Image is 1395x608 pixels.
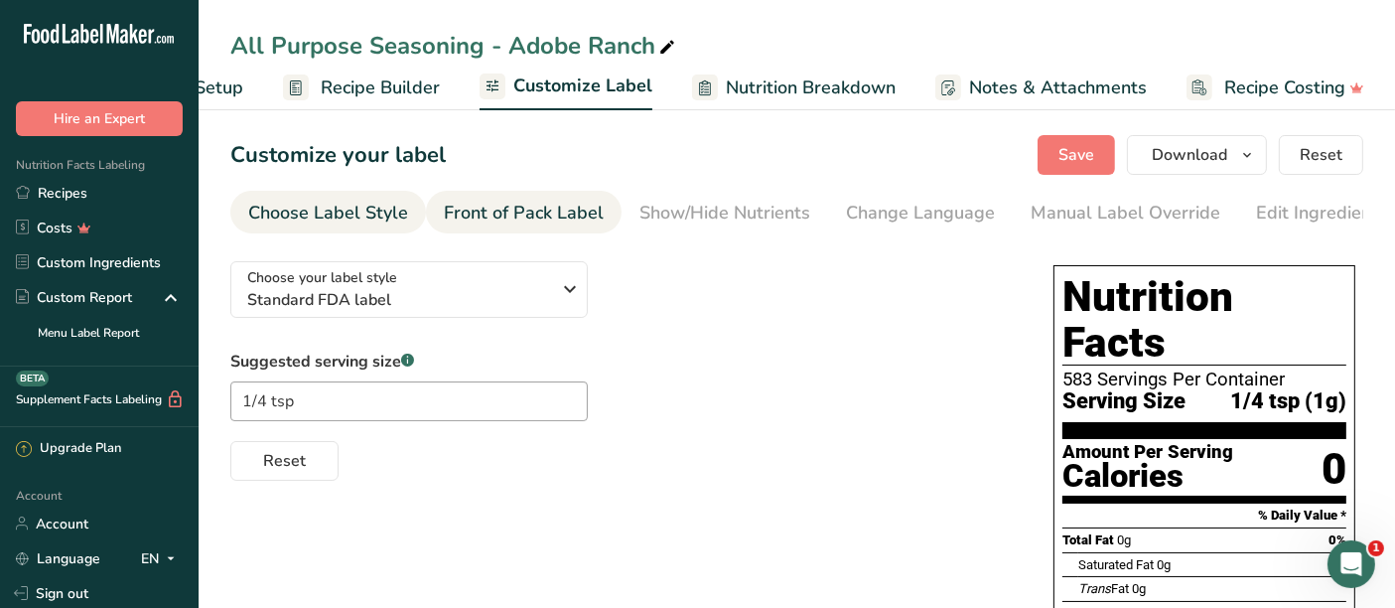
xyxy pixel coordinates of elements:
span: Saturated Fat [1078,557,1154,572]
button: Reset [1279,135,1363,175]
div: BETA [16,371,49,386]
label: Suggested serving size [230,350,588,374]
div: Show/Hide Nutrients [639,200,810,227]
div: 0 [1322,443,1346,496]
section: % Daily Value * [1062,504,1346,528]
div: Calories [1062,462,1233,491]
button: Save [1038,135,1115,175]
button: Hire an Expert [16,101,183,136]
div: Upgrade Plan [16,439,121,459]
div: Manual Label Override [1031,200,1220,227]
a: Notes & Attachments [935,66,1147,110]
span: Recipe Builder [321,75,440,101]
div: All Purpose Seasoning - Adobe Ranch [230,28,679,64]
span: Reset [263,449,306,473]
iframe: Intercom live chat [1327,540,1375,588]
span: Nutrition Breakdown [726,75,896,101]
span: Download [1152,143,1227,167]
a: Recipe Costing [1186,66,1364,110]
h1: Customize your label [230,139,446,172]
i: Trans [1078,581,1111,596]
div: Custom Report [16,287,132,308]
a: Recipe Builder [283,66,440,110]
span: Choose your label style [247,267,397,288]
span: Total Fat [1062,532,1114,547]
div: Choose Label Style [248,200,408,227]
a: Nutrition Breakdown [692,66,896,110]
button: Choose your label style Standard FDA label [230,261,588,318]
span: 0% [1328,532,1346,547]
span: Reset [1300,143,1342,167]
span: 1/4 tsp (1g) [1230,389,1346,414]
a: Customize Label [480,64,652,111]
span: Fat [1078,581,1129,596]
span: 1 [1368,540,1384,556]
button: Download [1127,135,1267,175]
span: 0g [1132,581,1146,596]
div: Amount Per Serving [1062,443,1233,462]
span: Save [1058,143,1094,167]
span: Standard FDA label [247,288,550,312]
div: 583 Servings Per Container [1062,370,1346,389]
span: Serving Size [1062,389,1186,414]
span: Notes & Attachments [969,75,1147,101]
button: Reset [230,441,339,481]
div: EN [141,546,183,570]
span: Customize Label [513,73,652,99]
span: 0g [1117,532,1131,547]
h1: Nutrition Facts [1062,274,1346,366]
div: Front of Pack Label [444,200,604,227]
span: Recipe Costing [1224,75,1345,101]
span: 0g [1157,557,1171,572]
a: Language [16,541,100,576]
div: Change Language [846,200,995,227]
